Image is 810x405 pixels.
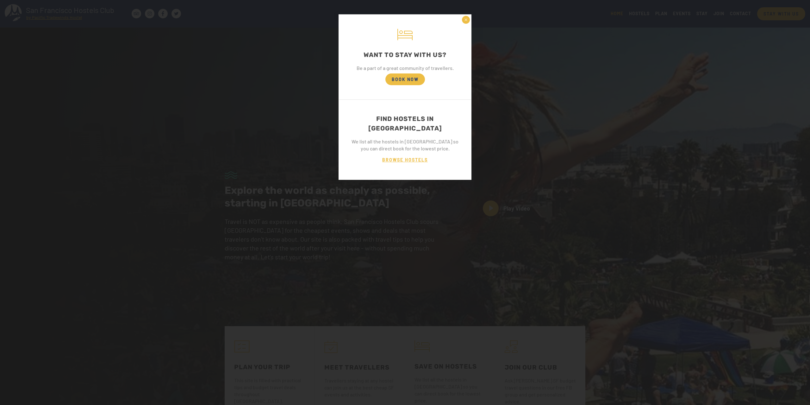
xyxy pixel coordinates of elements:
[339,15,471,99] a: WANT TO STAY WITH US? Be a part of a great community of travellers. BOOK NOW
[385,73,425,85] span: BOOK NOW
[348,114,462,133] div: FIND HOSTELS IN [GEOGRAPHIC_DATA]
[339,100,471,180] a: FIND HOSTELS IN [GEOGRAPHIC_DATA] We list all the hostels in [GEOGRAPHIC_DATA] so you can direct ...
[348,138,462,152] div: We list all the hostels in [GEOGRAPHIC_DATA] so you can direct book for the lowest price.
[462,16,470,24] button: ×
[348,65,462,72] div: Be a part of a great community of travellers.
[376,154,434,166] span: BROWSE HOSTELS
[348,50,462,60] div: WANT TO STAY WITH US?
